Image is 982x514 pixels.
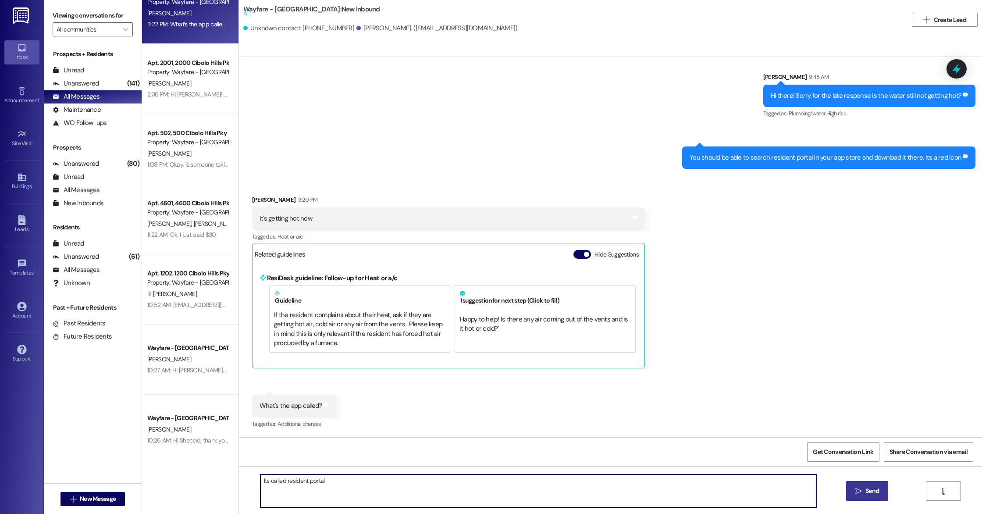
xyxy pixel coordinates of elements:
span: Send [865,486,879,496]
div: Apt. 2001, 2000 Cibolo Hills Pky [147,58,228,68]
a: Templates • [4,256,39,280]
a: Buildings [4,170,39,193]
div: Wayfare - [GEOGRAPHIC_DATA] [147,414,228,423]
span: [PERSON_NAME] [147,79,191,87]
div: (61) [127,250,142,264]
span: Share Conversation via email [889,447,968,457]
div: Tagged as: [763,107,975,120]
span: New Message [80,494,116,503]
div: Tagged as: [252,418,336,430]
div: [PERSON_NAME]. ([EMAIL_ADDRESS][DOMAIN_NAME]) [356,24,518,33]
div: [PERSON_NAME] [763,72,975,85]
div: It's getting hot now [260,214,312,223]
span: Heat or a/c [278,233,303,240]
span: Create Lead [934,15,966,25]
span: ' Happy to help! Is there any air coming out of the vents and is it hot or cold? ' [459,315,630,333]
span: R. [PERSON_NAME] [147,290,197,298]
input: All communities [57,22,119,36]
div: What's the app called? [260,401,322,410]
div: Prospects + Residents [44,50,142,59]
div: Unanswered [53,79,99,88]
div: Past + Future Residents [44,303,142,312]
div: Unread [53,239,84,248]
div: If the resident complains about their heat, ask if they are getting hot air, cold air or any air ... [274,311,445,348]
span: • [39,96,40,102]
div: Property: Wayfare - [GEOGRAPHIC_DATA] [147,208,228,217]
i:  [70,496,76,503]
div: 11:22 AM: Ok, I just paid $30 [147,231,216,239]
div: 1:08 PM: Okay, is someone taking down dryer? [147,161,264,168]
a: Leads [4,213,39,236]
div: Future Residents [53,332,112,341]
div: Past Residents [53,319,106,328]
a: Account [4,299,39,323]
div: Apt. 4601, 4600 Cibolo Hills Pky [147,199,228,208]
div: All Messages [53,186,100,195]
span: Get Conversation Link [813,447,873,457]
div: All Messages [53,265,100,275]
div: 3:20 PM [296,195,317,204]
span: Plumbing/water , [789,110,826,117]
i:  [923,16,930,23]
i:  [940,488,946,495]
div: Unknown contact: [PHONE_NUMBER] [243,24,354,33]
div: Unanswered [53,252,99,261]
div: All Messages [53,92,100,101]
b: ResiDesk guideline: Follow-up for Heat or a/c [267,274,397,282]
div: Related guidelines [255,250,306,263]
div: WO Follow-ups [53,118,107,128]
div: Apt. 1202, 1200 Cibolo Hills Pky [147,269,228,278]
a: Inbox [4,40,39,64]
div: Maintenance [53,105,101,114]
label: Hide Suggestions [594,250,639,259]
div: 9:45 AM [807,72,829,82]
b: Wayfare - [GEOGRAPHIC_DATA]: New Inbound [243,5,380,19]
i:  [855,488,862,495]
span: [PERSON_NAME] [147,220,194,228]
span: [PERSON_NAME] [147,355,191,363]
button: Create Lead [912,13,978,27]
div: 2:36 PM: Hi [PERSON_NAME]! You never came and got the stickers.:( I can drop them off to you if n... [147,90,415,98]
div: Tagged as: [252,230,645,243]
span: • [34,268,35,275]
button: Send [846,481,889,501]
button: New Message [60,492,125,506]
span: High risk [826,110,846,117]
div: Unanswered [53,159,99,168]
div: Prospects [44,143,142,152]
div: Apt. 502, 500 Cibolo Hills Pky [147,128,228,138]
div: Unread [53,66,84,75]
div: Residents [44,223,142,232]
a: Support [4,342,39,366]
div: 3:22 PM: What's the app called? [147,20,228,28]
button: Share Conversation via email [884,442,973,462]
span: Additional charges [278,420,321,428]
div: You should be able to search resident portal in your app store and download it there, its a red icon [690,153,961,162]
span: [PERSON_NAME] [147,425,191,433]
h5: 1 suggestion for next step (Click to fill) [459,290,631,304]
span: • [32,139,33,145]
span: [PERSON_NAME] [193,220,237,228]
img: ResiDesk Logo [13,7,31,24]
div: Unread [53,172,84,182]
div: (80) [125,157,142,171]
div: Property: Wayfare - [GEOGRAPHIC_DATA] [147,138,228,147]
div: 10:27 AM: Hi [PERSON_NAME], it was great meeting you on your tour at [GEOGRAPHIC_DATA]! Let me kn... [147,366,886,374]
div: 10:26 AM: Hi Sheccid, thank you again for touring Wayfare Cibolo Hills! If you’re ready to move f... [147,436,835,444]
i:  [123,26,128,33]
span: [PERSON_NAME] [147,150,191,157]
div: New Inbounds [53,199,103,208]
label: Viewing conversations for [53,9,133,22]
div: Property: Wayfare - [GEOGRAPHIC_DATA] [147,68,228,77]
textarea: Its called resident portal [260,475,817,507]
div: Property: Wayfare - [GEOGRAPHIC_DATA] [147,278,228,287]
a: Site Visit • [4,127,39,150]
div: Unknown [53,278,90,288]
div: Wayfare - [GEOGRAPHIC_DATA] [147,343,228,353]
button: Get Conversation Link [807,442,879,462]
div: Hi there! Sorry for the late response is the water still not getting hot? [771,91,961,100]
div: 10:52 AM: [EMAIL_ADDRESS][DOMAIN_NAME] [147,301,264,309]
div: (141) [125,77,142,90]
span: [PERSON_NAME] [147,9,191,17]
div: [PERSON_NAME] [252,195,645,207]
